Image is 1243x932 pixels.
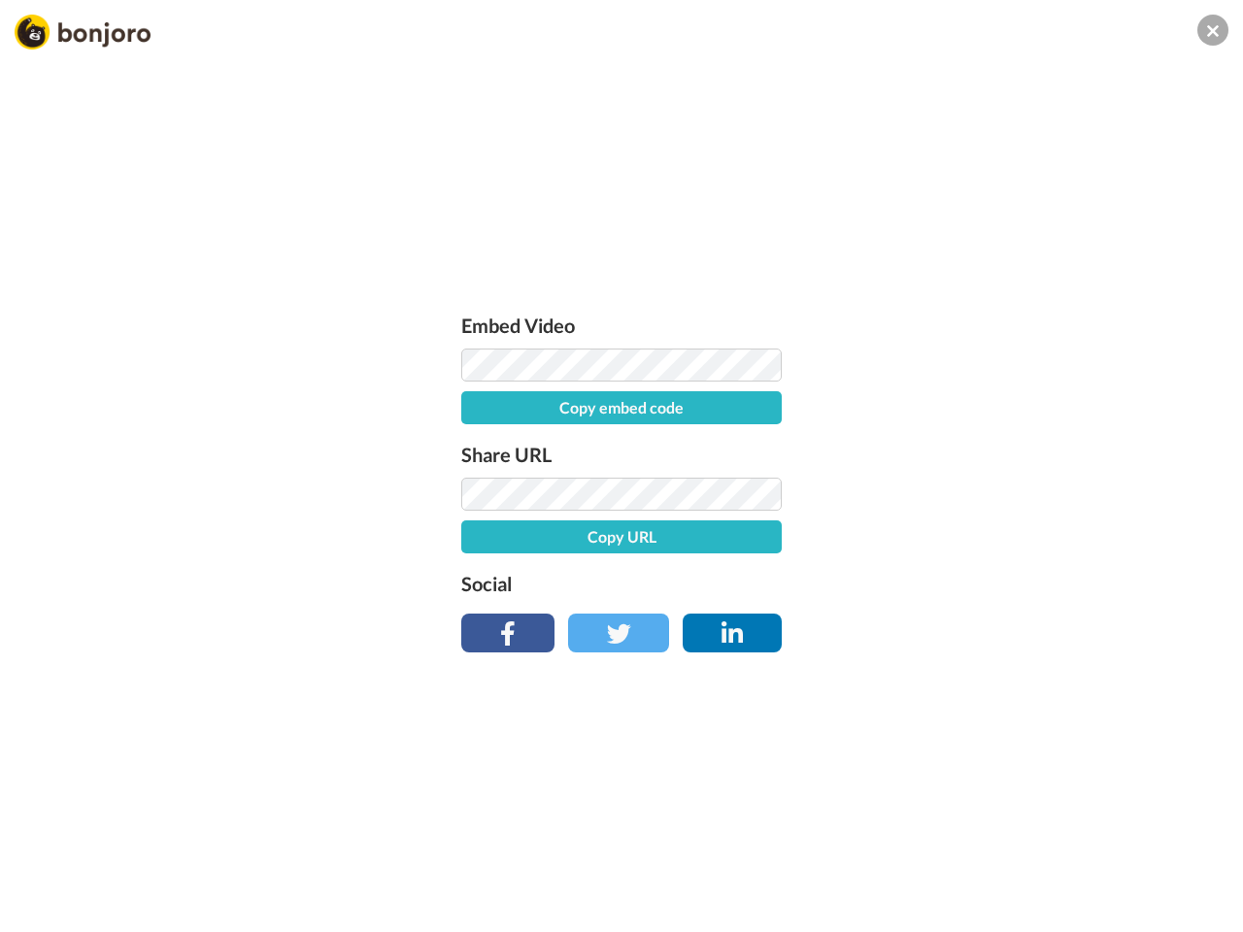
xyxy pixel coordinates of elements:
[15,15,151,50] img: Bonjoro Logo
[461,391,782,424] button: Copy embed code
[461,310,782,341] label: Embed Video
[461,520,782,553] button: Copy URL
[461,439,782,470] label: Share URL
[461,568,782,599] label: Social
